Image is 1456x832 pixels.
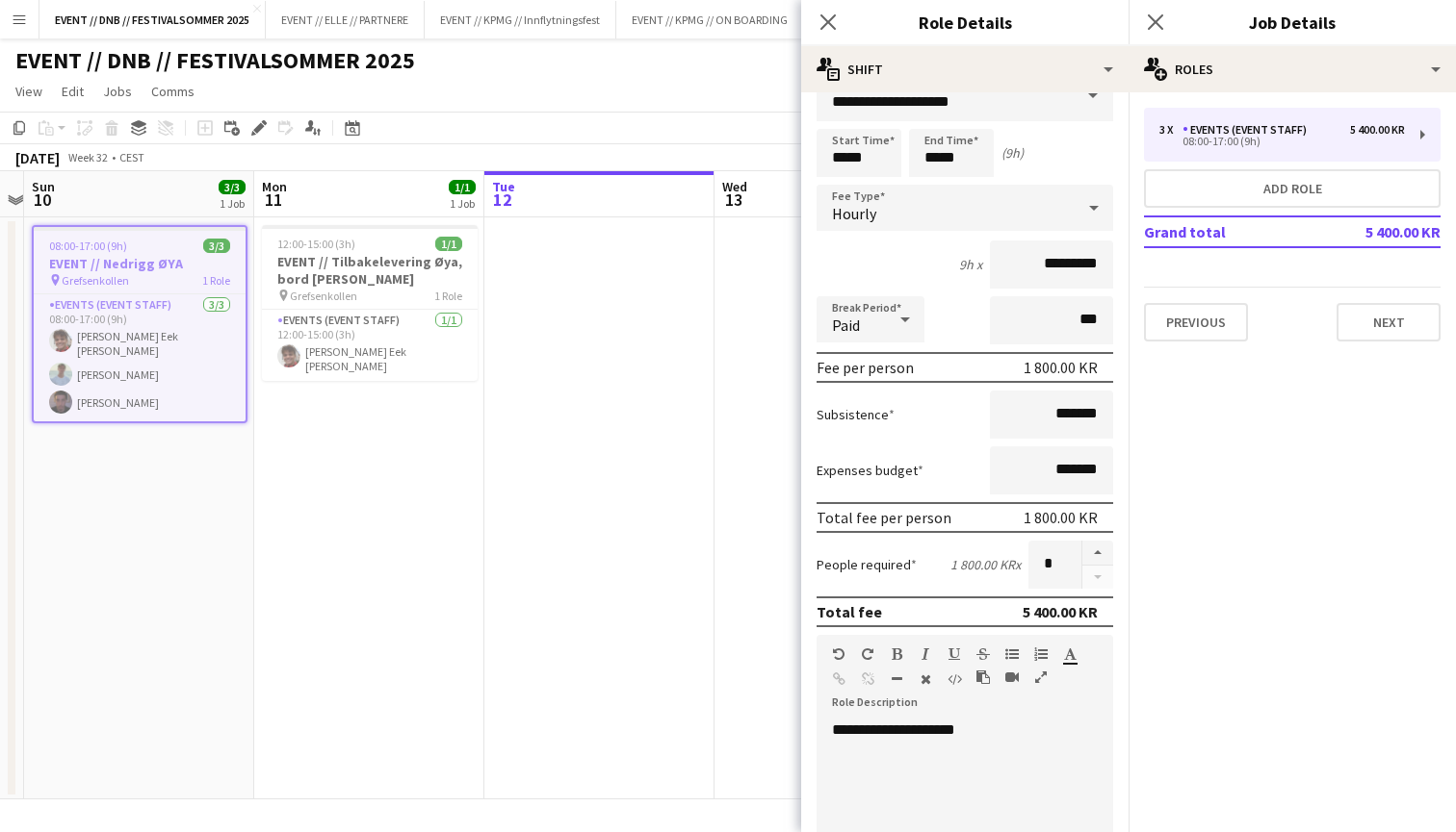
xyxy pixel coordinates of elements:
[266,1,425,38] button: EVENT // ELLE // PARTNERE
[119,150,144,164] div: CEST
[32,178,55,195] span: Sun
[203,239,230,253] span: 3/3
[1350,123,1405,137] div: 5 400.00 KR
[1034,669,1048,685] button: Fullscreen
[1129,46,1456,92] div: Roles
[62,273,129,288] span: Grefsenkollen
[1005,669,1019,685] button: Insert video
[489,189,515,211] span: 12
[1319,216,1441,247] td: 5 400.00 KR
[722,178,747,195] span: Wed
[801,10,1129,35] h3: Role Details
[49,239,127,253] span: 08:00-17:00 (9h)
[1005,646,1019,662] button: Unordered List
[817,406,895,423] label: Subsistence
[1159,123,1183,137] div: 3 x
[262,310,478,381] app-card-role: Events (Event Staff)1/112:00-15:00 (3h)[PERSON_NAME] Eek [PERSON_NAME]
[492,178,515,195] span: Tue
[64,150,112,164] span: Week 32
[202,273,230,288] span: 1 Role
[950,556,1021,573] div: 1 800.00 KR x
[801,46,1129,92] div: Shift
[817,358,914,377] div: Fee per person
[143,79,202,104] a: Comms
[15,46,415,75] h1: EVENT // DNB // FESTIVALSOMMER 2025
[259,189,287,211] span: 11
[919,671,932,687] button: Clear Formatting
[1023,602,1098,621] div: 5 400.00 KR
[1034,646,1048,662] button: Ordered List
[890,646,903,662] button: Bold
[719,189,747,211] span: 13
[32,225,247,423] app-job-card: 08:00-17:00 (9h)3/3EVENT // Nedrigg ØYA Grefsenkollen1 RoleEvents (Event Staff)3/308:00-17:00 (9h...
[435,237,462,251] span: 1/1
[449,180,476,194] span: 1/1
[1144,169,1441,208] button: Add role
[976,669,990,685] button: Paste as plain text
[948,671,961,687] button: HTML Code
[616,1,804,38] button: EVENT // KPMG // ON BOARDING
[1159,137,1405,146] div: 08:00-17:00 (9h)
[151,83,195,100] span: Comms
[219,180,246,194] span: 3/3
[832,315,860,335] span: Paid
[220,196,245,211] div: 1 Job
[1024,358,1098,377] div: 1 800.00 KR
[1063,646,1077,662] button: Text Color
[1144,216,1319,247] td: Grand total
[277,237,355,251] span: 12:00-15:00 (3h)
[817,508,951,527] div: Total fee per person
[15,83,42,100] span: View
[1129,10,1456,35] h3: Job Details
[262,253,478,288] h3: EVENT // Tilbakelevering Øya, bord [PERSON_NAME]
[919,646,932,662] button: Italic
[890,671,903,687] button: Horizontal Line
[817,602,882,621] div: Total fee
[948,646,961,662] button: Underline
[95,79,140,104] a: Jobs
[8,79,50,104] a: View
[1001,144,1024,162] div: (9h)
[290,289,357,303] span: Grefsenkollen
[62,83,84,100] span: Edit
[1144,303,1248,341] button: Previous
[976,646,990,662] button: Strikethrough
[1082,541,1113,566] button: Increase
[450,196,475,211] div: 1 Job
[861,646,874,662] button: Redo
[103,83,132,100] span: Jobs
[39,1,266,38] button: EVENT // DNB // FESTIVALSOMMER 2025
[817,462,923,479] label: Expenses budget
[817,556,917,573] label: People required
[1024,508,1098,527] div: 1 800.00 KR
[54,79,91,104] a: Edit
[262,178,287,195] span: Mon
[15,148,60,167] div: [DATE]
[832,646,845,662] button: Undo
[29,189,55,211] span: 10
[262,225,478,381] app-job-card: 12:00-15:00 (3h)1/1EVENT // Tilbakelevering Øya, bord [PERSON_NAME] Grefsenkollen1 RoleEvents (Ev...
[34,255,246,272] h3: EVENT // Nedrigg ØYA
[1183,123,1314,137] div: Events (Event Staff)
[959,256,982,273] div: 9h x
[1337,303,1441,341] button: Next
[434,289,462,303] span: 1 Role
[34,294,246,421] app-card-role: Events (Event Staff)3/308:00-17:00 (9h)[PERSON_NAME] Eek [PERSON_NAME][PERSON_NAME][PERSON_NAME]
[832,204,876,223] span: Hourly
[425,1,616,38] button: EVENT // KPMG // Innflytningsfest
